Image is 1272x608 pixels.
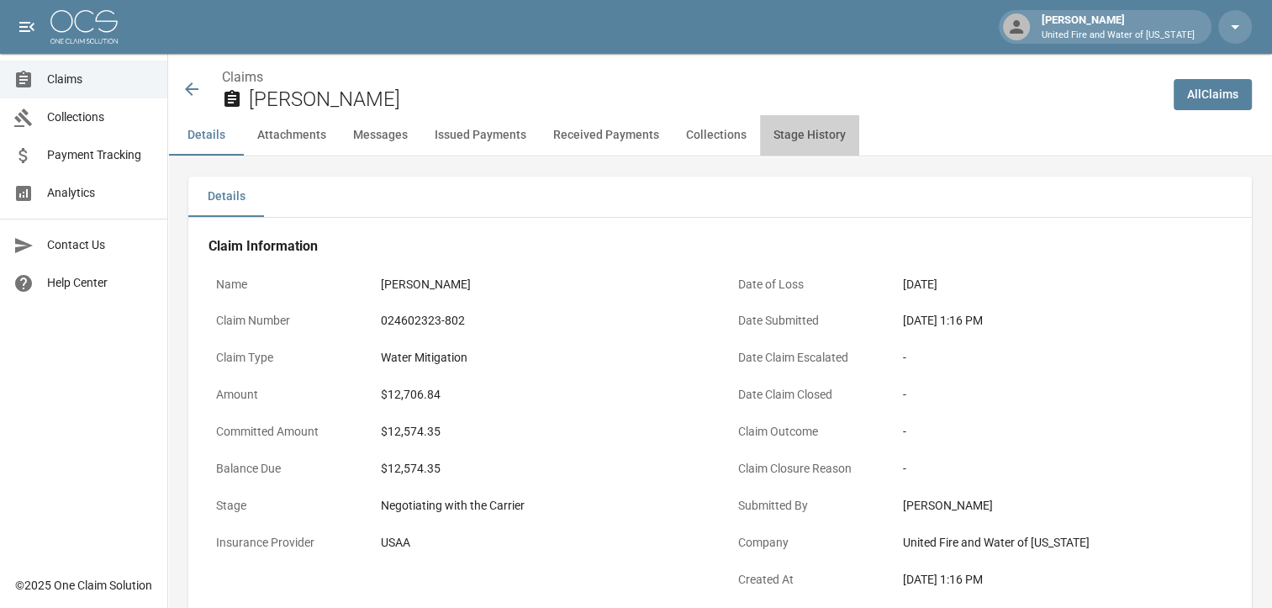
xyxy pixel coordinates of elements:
[903,460,1225,478] div: -
[903,571,1225,589] div: [DATE] 1:16 PM
[208,341,360,374] p: Claim Type
[208,304,360,337] p: Claim Number
[222,69,263,85] a: Claims
[731,489,882,522] p: Submitted By
[731,415,882,448] p: Claim Outcome
[1042,29,1195,43] p: United Fire and Water of [US_STATE]
[249,87,1160,112] h2: [PERSON_NAME]
[208,238,1232,255] h4: Claim Information
[188,177,1252,217] div: details tabs
[903,423,1225,441] div: -
[168,115,244,156] button: Details
[340,115,421,156] button: Messages
[731,268,882,301] p: Date of Loss
[421,115,540,156] button: Issued Payments
[222,67,1160,87] nav: breadcrumb
[244,115,340,156] button: Attachments
[731,304,882,337] p: Date Submitted
[168,115,1272,156] div: anchor tabs
[208,415,360,448] p: Committed Amount
[1174,79,1252,110] a: AllClaims
[1035,12,1201,42] div: [PERSON_NAME]
[188,177,264,217] button: Details
[47,236,154,254] span: Contact Us
[208,526,360,559] p: Insurance Provider
[47,146,154,164] span: Payment Tracking
[208,489,360,522] p: Stage
[731,341,882,374] p: Date Claim Escalated
[47,274,154,292] span: Help Center
[760,115,859,156] button: Stage History
[381,312,703,330] div: 024602323-802
[47,108,154,126] span: Collections
[673,115,760,156] button: Collections
[208,268,360,301] p: Name
[381,534,703,552] div: USAA
[903,349,1225,367] div: -
[903,276,1225,293] div: [DATE]
[381,497,703,515] div: Negotiating with the Carrier
[903,497,1225,515] div: [PERSON_NAME]
[47,184,154,202] span: Analytics
[731,526,882,559] p: Company
[731,378,882,411] p: Date Claim Closed
[10,10,44,44] button: open drawer
[50,10,118,44] img: ocs-logo-white-transparent.png
[903,312,1225,330] div: [DATE] 1:16 PM
[381,276,703,293] div: [PERSON_NAME]
[731,563,882,596] p: Created At
[381,386,703,404] div: $12,706.84
[731,452,882,485] p: Claim Closure Reason
[540,115,673,156] button: Received Payments
[903,534,1225,552] div: United Fire and Water of [US_STATE]
[208,452,360,485] p: Balance Due
[381,460,703,478] div: $12,574.35
[47,71,154,88] span: Claims
[381,423,703,441] div: $12,574.35
[208,378,360,411] p: Amount
[381,349,703,367] div: Water Mitigation
[903,386,1225,404] div: -
[15,577,152,594] div: © 2025 One Claim Solution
